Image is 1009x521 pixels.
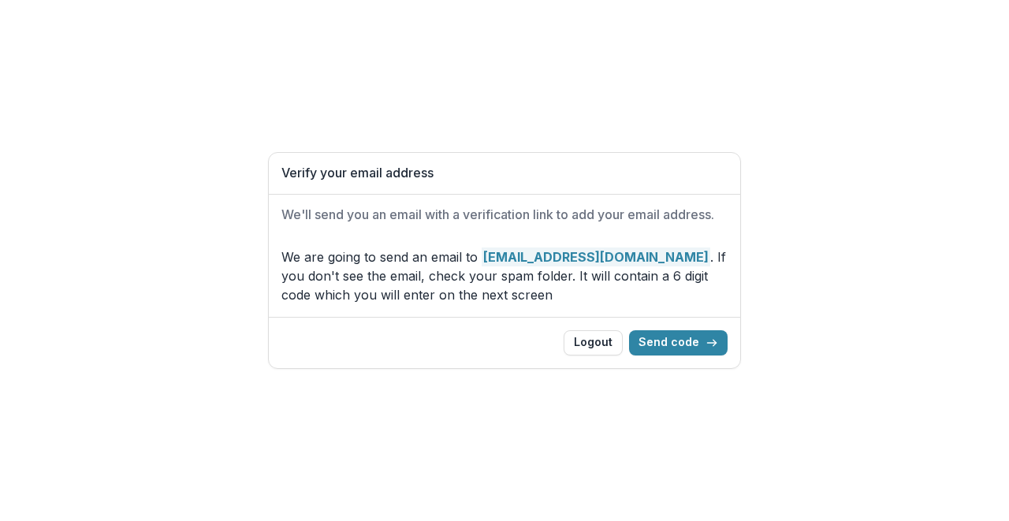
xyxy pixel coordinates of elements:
button: Send code [629,330,728,355]
h1: Verify your email address [281,166,728,180]
p: We are going to send an email to . If you don't see the email, check your spam folder. It will co... [281,247,728,304]
h2: We'll send you an email with a verification link to add your email address. [281,207,728,222]
strong: [EMAIL_ADDRESS][DOMAIN_NAME] [482,247,710,266]
button: Logout [564,330,623,355]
